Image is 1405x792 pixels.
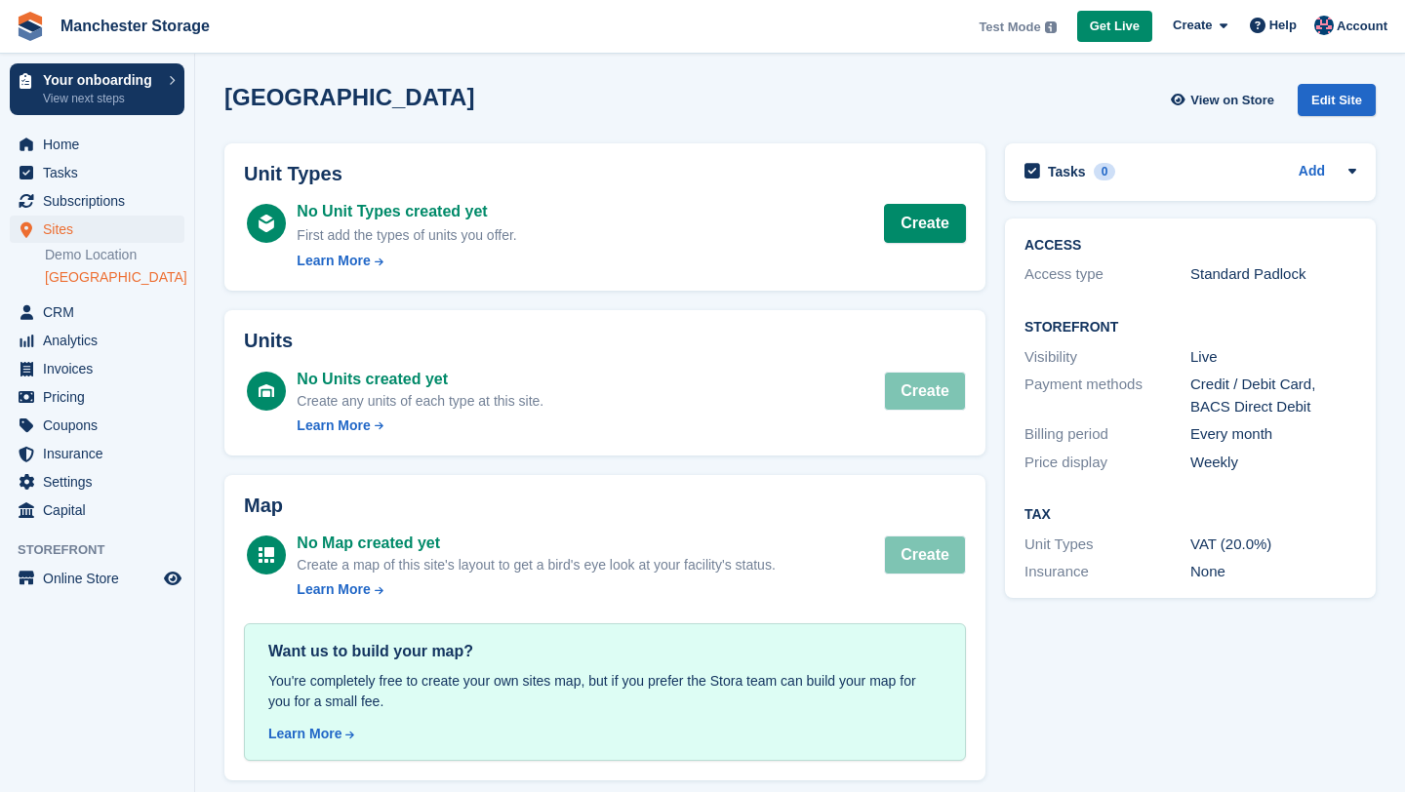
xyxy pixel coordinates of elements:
[1024,238,1356,254] h2: ACCESS
[43,131,160,158] span: Home
[43,383,160,411] span: Pricing
[45,246,184,264] a: Demo Location
[297,227,516,243] span: First add the types of units you offer.
[1024,320,1356,336] h2: Storefront
[53,10,218,42] a: Manchester Storage
[43,468,160,495] span: Settings
[1190,561,1356,583] div: None
[43,496,160,524] span: Capital
[43,90,159,107] p: View next steps
[297,532,775,555] div: No Map created yet
[1094,163,1116,180] div: 0
[884,372,966,411] button: Create
[1024,263,1190,286] div: Access type
[297,251,516,271] a: Learn More
[43,440,160,467] span: Insurance
[244,330,966,352] h2: Units
[1298,84,1376,116] div: Edit Site
[1299,161,1325,183] a: Add
[10,440,184,467] a: menu
[10,159,184,186] a: menu
[1337,17,1387,36] span: Account
[1048,163,1086,180] h2: Tasks
[1024,374,1190,417] div: Payment methods
[259,215,274,232] img: unit-type-icn-white-16d13ffa02960716e5f9c6ef3da9be9de4fcf26b26518e163466bdfb0a71253c.svg
[10,63,184,115] a: Your onboarding View next steps
[244,163,966,185] h2: Unit Types
[297,579,775,600] a: Learn More
[884,204,966,243] a: Create
[16,12,45,41] img: stora-icon-8386f47178a22dfd0bd8f6a31ec36ba5ce8667c1dd55bd0f319d3a0aa187defe.svg
[10,412,184,439] a: menu
[43,565,160,592] span: Online Store
[268,724,942,744] a: Learn More
[224,84,474,110] h2: [GEOGRAPHIC_DATA]
[1045,21,1057,33] img: icon-info-grey-7440780725fd019a000dd9b08b2336e03edf1995a4989e88bcd33f0948082b44.svg
[10,187,184,215] a: menu
[1190,374,1356,417] div: Credit / Debit Card, BACS Direct Debit
[1190,452,1356,474] div: Weekly
[268,724,341,744] div: Learn More
[297,200,516,223] div: No Unit Types created yet
[43,412,160,439] span: Coupons
[297,555,775,575] div: Create a map of this site's layout to get a bird's eye look at your facility's status.
[10,565,184,592] a: menu
[10,216,184,243] a: menu
[1168,84,1282,116] a: View on Store
[43,327,160,354] span: Analytics
[10,468,184,495] a: menu
[10,383,184,411] a: menu
[1190,346,1356,369] div: Live
[297,391,543,412] div: Create any units of each type at this site.
[43,73,159,87] p: Your onboarding
[297,368,543,391] div: No Units created yet
[297,416,370,436] div: Learn More
[979,18,1040,37] span: Test Mode
[297,251,370,271] div: Learn More
[1190,423,1356,446] div: Every month
[43,355,160,382] span: Invoices
[10,131,184,158] a: menu
[45,268,184,287] a: [GEOGRAPHIC_DATA]
[1024,346,1190,369] div: Visibility
[297,579,370,600] div: Learn More
[1024,534,1190,556] div: Unit Types
[1298,84,1376,124] a: Edit Site
[1024,507,1356,523] h2: Tax
[1024,561,1190,583] div: Insurance
[43,298,160,326] span: CRM
[268,640,942,663] div: Want us to build your map?
[1077,11,1152,43] a: Get Live
[43,159,160,186] span: Tasks
[259,547,274,563] img: map-icn-white-8b231986280072e83805622d3debb4903e2986e43859118e7b4002611c8ef794.svg
[10,355,184,382] a: menu
[43,187,160,215] span: Subscriptions
[10,298,184,326] a: menu
[1024,452,1190,474] div: Price display
[161,567,184,590] a: Preview store
[10,327,184,354] a: menu
[244,495,966,517] h2: Map
[1269,16,1297,35] span: Help
[18,540,194,560] span: Storefront
[1190,91,1274,110] span: View on Store
[1173,16,1212,35] span: Create
[297,416,543,436] a: Learn More
[10,496,184,524] a: menu
[268,671,942,712] div: You're completely free to create your own sites map, but if you prefer the Stora team can build y...
[43,216,160,243] span: Sites
[1024,423,1190,446] div: Billing period
[1190,263,1356,286] div: Standard Padlock
[884,535,966,574] button: Create
[1190,534,1356,556] div: VAT (20.0%)
[259,384,274,398] img: unit-icn-white-d235c252c4782ee186a2df4c2286ac11bc0d7b43c5caf8ab1da4ff888f7e7cf9.svg
[1090,17,1140,36] span: Get Live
